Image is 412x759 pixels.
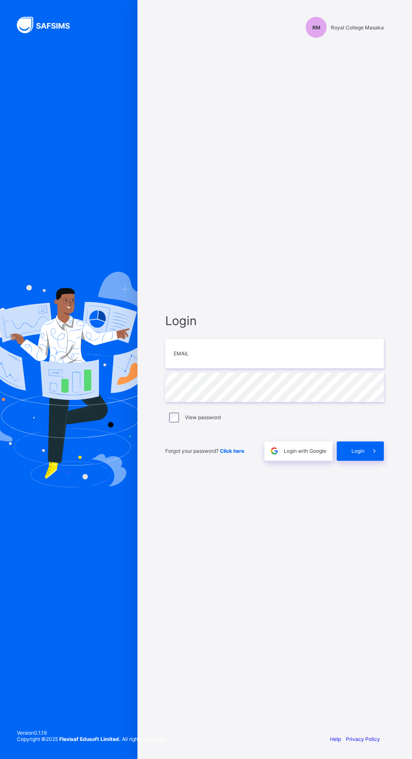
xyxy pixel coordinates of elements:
img: google.396cfc9801f0270233282035f929180a.svg [269,446,279,456]
span: Forgot your password? [165,448,244,454]
strong: Flexisaf Edusoft Limited. [59,736,121,742]
span: RM [312,24,320,31]
span: Login [351,448,364,454]
img: SAFSIMS Logo [17,17,80,33]
a: Privacy Policy [346,736,380,742]
span: Copyright © 2025 All rights reserved. [17,736,165,742]
span: Royal College Masaka [331,24,384,31]
label: View password [185,414,221,420]
span: Version 0.1.19 [17,730,165,736]
span: Login with Google [284,448,326,454]
a: Help [330,736,341,742]
span: Login [165,313,384,328]
a: Click here [220,448,244,454]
